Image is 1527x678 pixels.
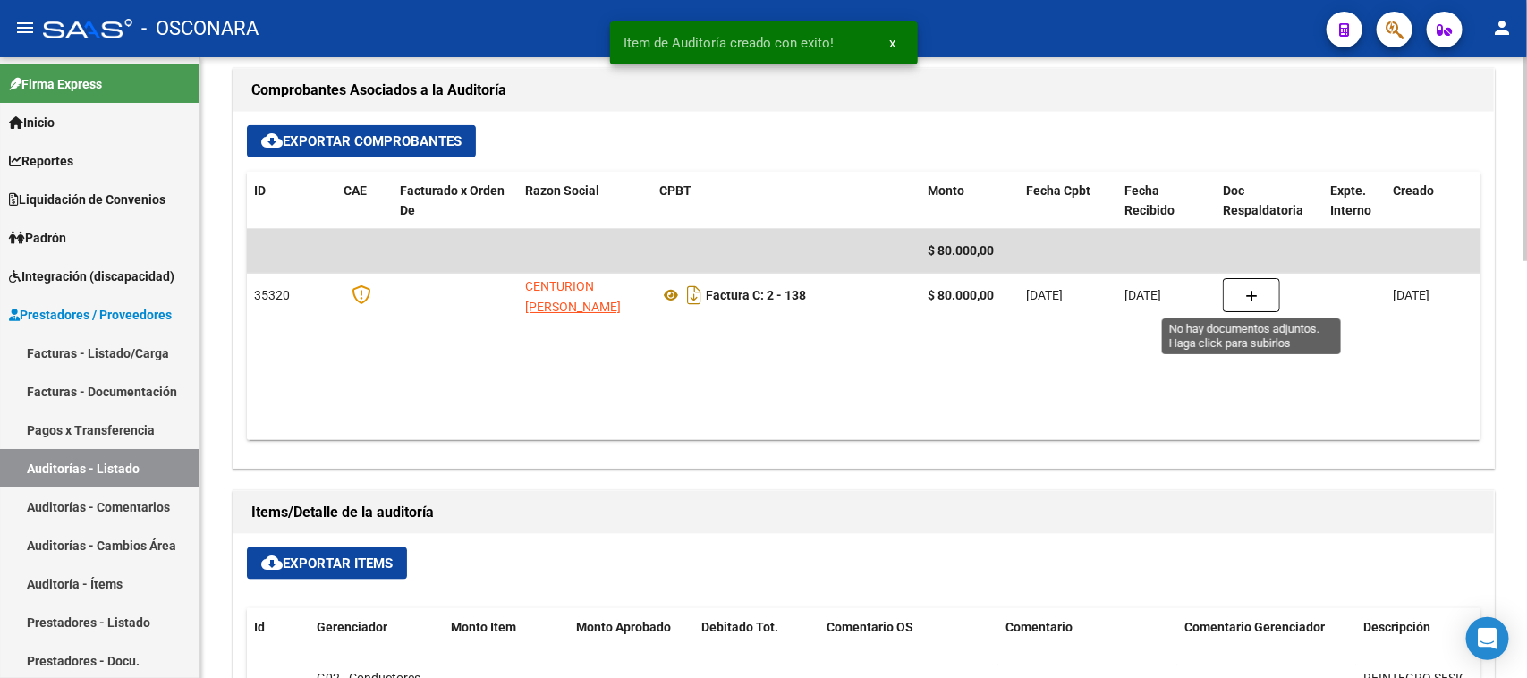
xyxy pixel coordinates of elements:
span: Monto Aprobado [576,620,671,634]
span: Integración (discapacidad) [9,267,174,286]
span: CPBT [659,183,691,198]
span: Doc Respaldatoria [1223,183,1303,218]
mat-icon: cloud_download [261,130,283,151]
span: Firma Express [9,74,102,94]
span: Reportes [9,151,73,171]
strong: Factura C: 2 - 138 [706,288,806,302]
span: Padrón [9,228,66,248]
span: CAE [344,183,367,198]
span: Liquidación de Convenios [9,190,165,209]
span: Debitado Tot. [701,620,778,634]
span: Descripción [1363,620,1430,634]
span: Exportar Items [261,555,393,572]
span: Item de Auditoría creado con exito! [624,34,835,52]
datatable-header-cell: CPBT [652,172,920,231]
i: Descargar documento [683,281,706,309]
span: Comentario [1005,620,1073,634]
datatable-header-cell: Monto [920,172,1019,231]
span: Monto Item [451,620,516,634]
datatable-header-cell: Razon Social [518,172,652,231]
datatable-header-cell: Fecha Cpbt [1019,172,1117,231]
span: x [890,35,896,51]
mat-icon: menu [14,17,36,38]
span: Exportar Comprobantes [261,133,462,149]
datatable-header-cell: Creado [1386,172,1511,231]
span: Fecha Cpbt [1026,183,1090,198]
h1: Items/Detalle de la auditoría [251,498,1476,527]
span: Comentario OS [827,620,913,634]
span: [DATE] [1026,288,1063,302]
span: Gerenciador [317,620,387,634]
span: Razon Social [525,183,599,198]
span: Inicio [9,113,55,132]
datatable-header-cell: ID [247,172,336,231]
span: Prestadores / Proveedores [9,305,172,325]
span: [DATE] [1393,288,1429,302]
datatable-header-cell: CAE [336,172,393,231]
h1: Comprobantes Asociados a la Auditoría [251,76,1476,105]
mat-icon: cloud_download [261,552,283,573]
span: Comentario Gerenciador [1184,620,1325,634]
div: Open Intercom Messenger [1466,617,1509,660]
datatable-header-cell: Expte. Interno [1323,172,1386,231]
button: Exportar Comprobantes [247,125,476,157]
span: Id [254,620,265,634]
datatable-header-cell: Fecha Recibido [1117,172,1216,231]
strong: $ 80.000,00 [928,288,994,302]
span: Fecha Recibido [1124,183,1175,218]
mat-icon: person [1491,17,1513,38]
button: x [876,27,911,59]
datatable-header-cell: Doc Respaldatoria [1216,172,1323,231]
span: 35320 [254,288,290,302]
span: Monto [928,183,964,198]
datatable-header-cell: Facturado x Orden De [393,172,518,231]
span: $ 80.000,00 [928,243,994,258]
button: Exportar Items [247,547,407,580]
span: ID [254,183,266,198]
span: Facturado x Orden De [400,183,505,218]
span: Creado [1393,183,1434,198]
span: CENTURION [PERSON_NAME] [525,279,621,314]
span: - OSCONARA [141,9,259,48]
span: [DATE] [1124,288,1161,302]
span: Expte. Interno [1330,183,1371,218]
